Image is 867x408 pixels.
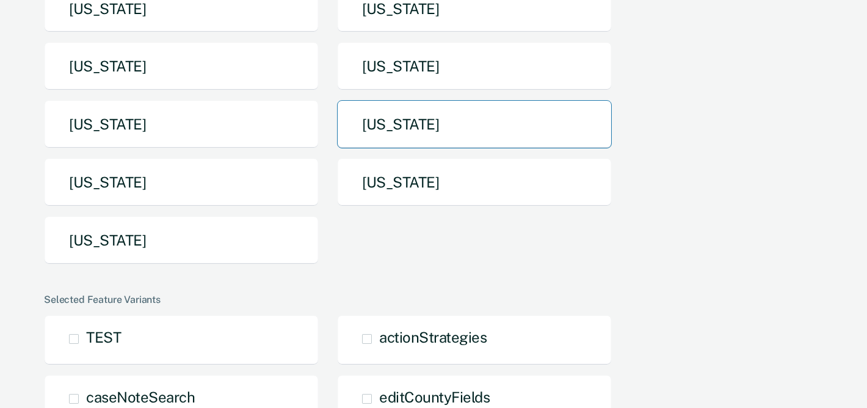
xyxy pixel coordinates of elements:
button: [US_STATE] [337,100,612,148]
button: [US_STATE] [44,100,319,148]
span: editCountyFields [379,388,490,406]
span: actionStrategies [379,329,487,346]
span: caseNoteSearch [86,388,195,406]
button: [US_STATE] [337,158,612,206]
button: [US_STATE] [44,216,319,264]
div: Selected Feature Variants [44,294,818,305]
button: [US_STATE] [44,42,319,90]
span: TEST [86,329,121,346]
button: [US_STATE] [44,158,319,206]
button: [US_STATE] [337,42,612,90]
